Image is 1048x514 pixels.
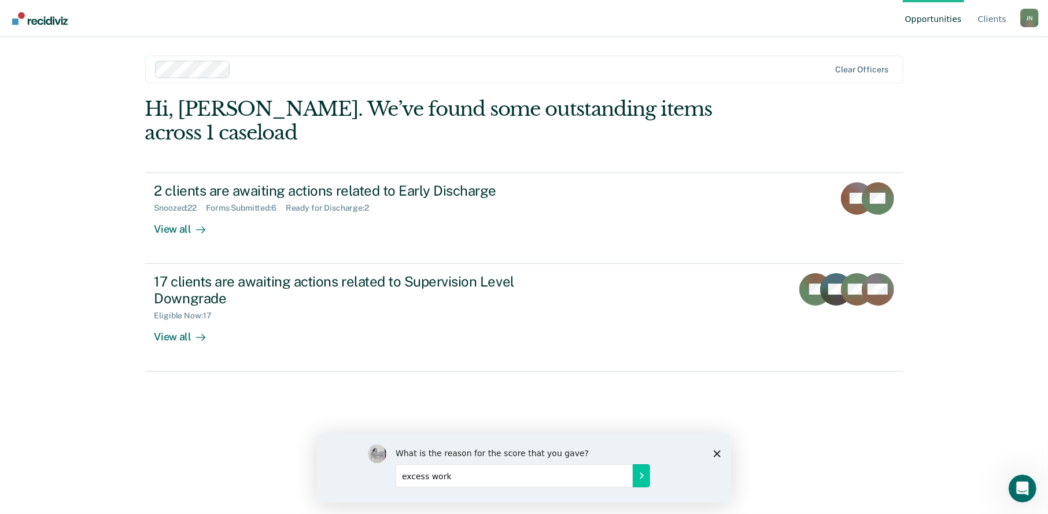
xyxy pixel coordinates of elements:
[1020,9,1039,27] button: Profile dropdown button
[835,65,888,75] div: Clear officers
[206,203,286,213] div: Forms Submitted : 6
[154,203,206,213] div: Snoozed : 22
[145,264,903,372] a: 17 clients are awaiting actions related to Supervision Level DowngradeEligible Now:17View all
[154,182,560,199] div: 2 clients are awaiting actions related to Early Discharge
[145,97,752,145] div: Hi, [PERSON_NAME]. We’ve found some outstanding items across 1 caseload
[1009,475,1036,502] iframe: Intercom live chat
[154,311,221,321] div: Eligible Now : 17
[286,203,378,213] div: Ready for Discharge : 2
[317,433,731,502] iframe: Survey by Kim from Recidiviz
[1020,9,1039,27] div: J N
[12,12,68,25] img: Recidiviz
[154,321,219,343] div: View all
[154,273,560,307] div: 17 clients are awaiting actions related to Supervision Level Downgrade
[145,172,903,264] a: 2 clients are awaiting actions related to Early DischargeSnoozed:22Forms Submitted:6Ready for Dis...
[154,213,219,236] div: View all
